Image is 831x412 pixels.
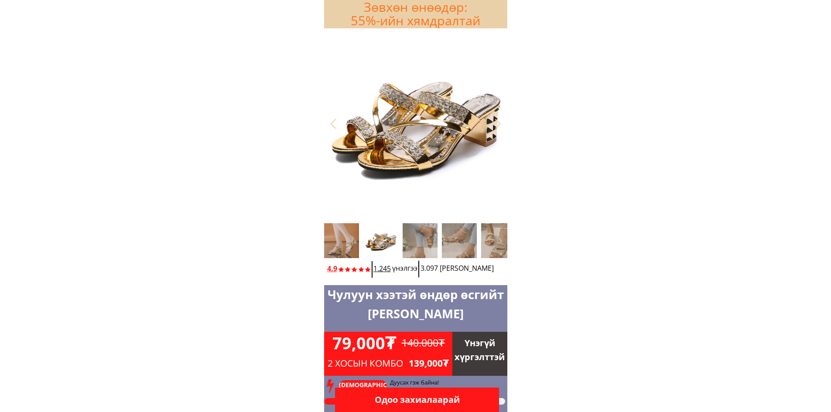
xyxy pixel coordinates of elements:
h3: 2 хосын комбо [328,356,415,371]
p: [DEMOGRAPHIC_DATA] [339,380,387,400]
h1: Үнэгүй хүргэлттэй [452,336,507,364]
h1: Чулуун хээтэй өндөр өсгийт [PERSON_NAME] [324,285,507,323]
h3: [PERSON_NAME] [440,263,527,274]
h1: 79,000₮ [332,330,486,356]
h3: 139,000₮ [409,356,496,371]
h3: Дуусах гэж байна! Сүүлчийн 35 ширхэг үлдлээ! [390,378,569,396]
h3: үнэлгээ [392,263,479,274]
h3: 4.9 [327,263,398,275]
p: Одоо захиалаарай [335,388,499,412]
